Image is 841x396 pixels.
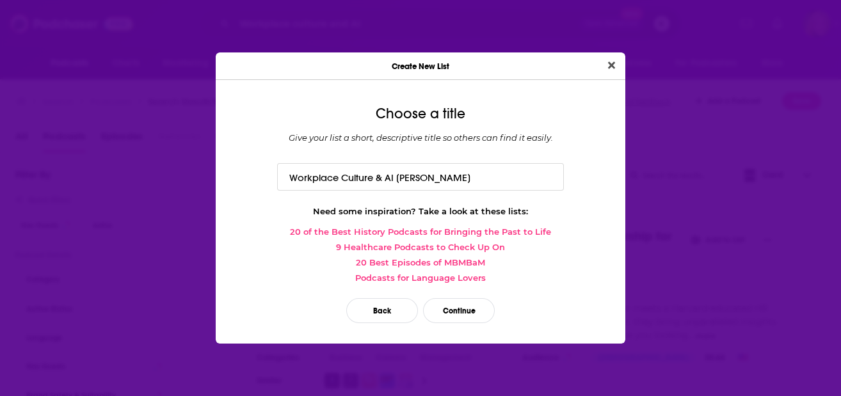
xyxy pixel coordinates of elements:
div: Give your list a short, descriptive title so others can find it easily. [226,132,615,143]
button: Close [603,58,620,74]
input: Top True Crime podcasts of 2020... [277,163,564,191]
a: Podcasts for Language Lovers [226,273,615,283]
div: Choose a title [226,106,615,122]
div: Create New List [216,52,625,80]
a: 9 Healthcare Podcasts to Check Up On [226,242,615,252]
button: Continue [423,298,495,323]
div: Need some inspiration? Take a look at these lists: [226,206,615,216]
a: 20 of the Best History Podcasts for Bringing the Past to Life [226,226,615,237]
a: 20 Best Episodes of MBMBaM [226,257,615,267]
button: Back [346,298,418,323]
